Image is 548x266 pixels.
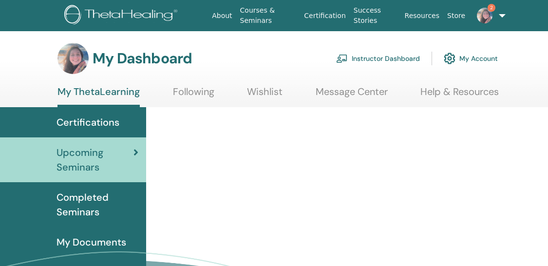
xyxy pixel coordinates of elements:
a: My Account [444,48,498,69]
a: Certification [300,7,349,25]
img: logo.png [64,5,181,27]
span: My Documents [57,235,126,249]
span: 2 [488,4,495,12]
a: About [208,7,236,25]
a: Resources [401,7,444,25]
a: Instructor Dashboard [336,48,420,69]
a: Wishlist [247,86,283,105]
img: default.jpg [477,8,492,23]
a: My ThetaLearning [57,86,140,107]
span: Certifications [57,115,119,130]
img: cog.svg [444,50,455,67]
a: Store [443,7,469,25]
span: Completed Seminars [57,190,138,219]
a: Help & Resources [420,86,499,105]
h3: My Dashboard [93,50,192,67]
a: Courses & Seminars [236,1,301,30]
img: default.jpg [57,43,89,74]
a: Following [173,86,214,105]
a: Message Center [316,86,388,105]
a: Success Stories [350,1,401,30]
span: Upcoming Seminars [57,145,133,174]
img: chalkboard-teacher.svg [336,54,348,63]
